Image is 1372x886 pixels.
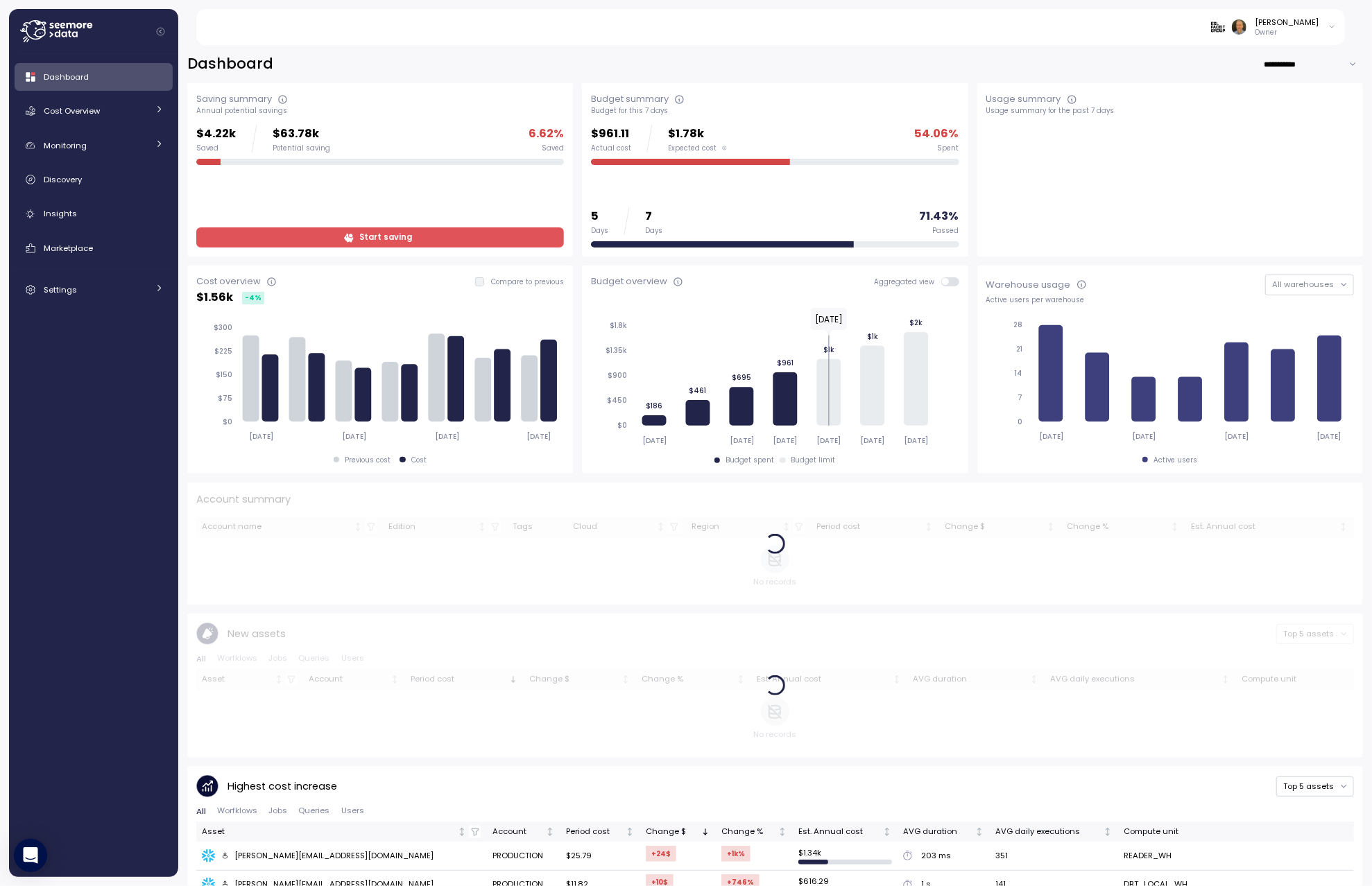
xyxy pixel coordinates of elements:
div: Warehouse usage [986,278,1071,292]
div: Budget summary [591,92,669,106]
tspan: [DATE] [1225,432,1249,441]
h2: Dashboard [187,54,273,74]
tspan: [DATE] [1132,432,1156,441]
tspan: 7 [1018,393,1022,402]
div: Potential saving [273,144,330,153]
tspan: [DATE] [342,432,366,441]
span: Settings [44,284,77,295]
div: Not sorted [778,827,787,837]
div: Asset [202,826,455,838]
a: Settings [15,276,173,304]
span: Cost Overview [44,105,100,116]
a: Monitoring [15,132,173,159]
tspan: $2k [909,318,923,327]
tspan: $1k [867,331,878,340]
p: Owner [1255,28,1319,37]
tspan: 14 [1014,369,1022,378]
div: Not sorted [975,827,984,837]
span: Marketplace [44,243,93,254]
span: Monitoring [44,140,87,151]
button: Collapse navigation [152,26,169,37]
div: Actual cost [591,144,631,153]
th: AssetNot sorted [196,822,487,842]
a: Insights [15,200,173,228]
div: Usage summary [986,92,1061,106]
tspan: [DATE] [773,436,798,445]
tspan: $900 [608,371,627,380]
p: 7 [645,207,662,226]
div: Compute unit [1124,826,1348,838]
button: All warehouses [1265,275,1354,295]
p: $63.78k [273,125,330,144]
div: Not sorted [882,827,892,837]
p: 6.62 % [529,125,564,144]
div: Previous cost [345,455,391,465]
div: Saving summary [196,92,272,106]
div: Open Intercom Messenger [14,839,47,872]
a: Marketplace [15,234,173,262]
tspan: $1.35k [606,346,627,355]
div: Sorted descending [701,827,710,837]
tspan: [DATE] [1317,432,1341,441]
div: Not sorted [545,827,555,837]
tspan: $150 [216,370,232,379]
tspan: $1.8k [610,321,627,330]
p: Compare to previous [491,277,564,287]
th: Est. Annual costNot sorted [793,822,898,842]
tspan: [DATE] [436,432,460,441]
p: $4.22k [196,125,236,144]
tspan: $0 [617,421,627,430]
span: Start saving [360,228,413,247]
div: Passed [933,226,959,236]
img: ACg8ocJGXzOstUcSGpJl7WsweQqcTcXsmMI3fEIuLrbjajM8c4QeNgY=s96-c [1232,19,1246,34]
div: Not sorted [625,827,635,837]
div: READER_WH [1124,850,1172,862]
div: Account [492,826,544,838]
th: AVG daily executionsNot sorted [990,822,1118,842]
a: Cost Overview [15,97,173,125]
span: Jobs [268,807,287,815]
th: Period costNot sorted [560,822,640,842]
tspan: [DATE] [1039,432,1063,441]
tspan: 21 [1016,345,1022,354]
th: AVG durationNot sorted [898,822,990,842]
tspan: [DATE] [730,436,754,445]
div: Change % [721,826,775,838]
div: Days [645,226,662,236]
div: AVG duration [903,826,972,838]
div: Period cost [566,826,623,838]
p: 71.43 % [920,207,959,226]
tspan: [DATE] [861,436,885,445]
div: +1k % [721,846,751,862]
span: Dashboard [44,71,89,82]
div: Saved [542,144,564,153]
a: Start saving [196,227,564,247]
tspan: 0 [1018,417,1022,426]
a: Discovery [15,166,173,193]
tspan: $961 [777,358,794,367]
div: Budget limit [791,455,836,465]
th: AccountNot sorted [487,822,561,842]
tspan: [DATE] [817,436,841,445]
tspan: [DATE] [249,432,273,441]
tspan: $186 [646,401,662,410]
div: AVG daily executions [995,826,1101,838]
div: Usage summary for the past 7 days [986,106,1354,116]
div: -4 % [242,292,264,304]
tspan: [DATE] [527,432,551,441]
tspan: $0 [223,417,232,426]
span: All [196,808,206,815]
p: 5 [591,207,608,226]
div: Cost overview [196,275,261,288]
div: Not sorted [1103,827,1113,837]
p: $961.11 [591,125,631,144]
div: 203 ms [921,850,951,862]
div: Spent [938,144,959,153]
span: Queries [299,807,330,815]
div: Est. Annual cost [798,826,880,838]
tspan: 28 [1013,320,1022,329]
span: Worfklows [217,807,257,815]
p: $1.78k [668,125,727,144]
div: [PERSON_NAME] [1255,17,1319,28]
div: Active users [1154,455,1197,465]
